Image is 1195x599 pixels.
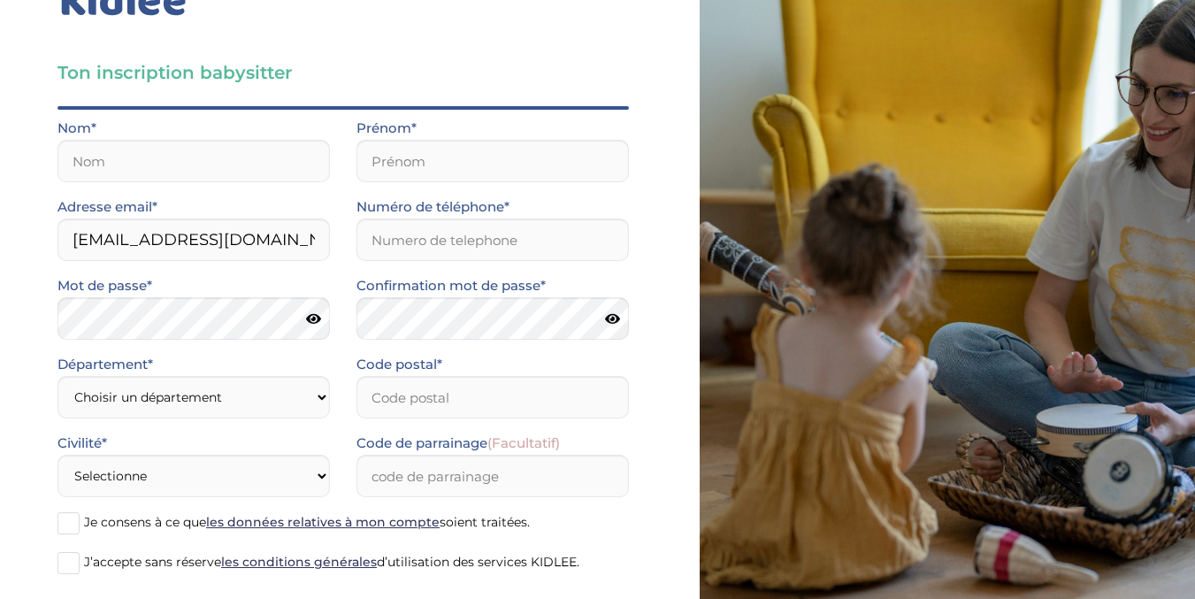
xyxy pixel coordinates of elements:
label: Adresse email* [57,196,157,219]
a: les données relatives à mon compte [206,514,440,530]
span: (Facultatif) [487,434,560,451]
label: Code de parrainage [356,432,560,455]
input: Code postal [356,376,629,419]
input: Nom [57,140,330,182]
h3: Ton inscription babysitter [57,60,629,85]
label: Prénom* [356,117,417,140]
label: Civilité* [57,432,107,455]
label: Mot de passe* [57,274,152,297]
a: les conditions générales [221,554,377,570]
span: J’accepte sans réserve d’utilisation des services KIDLEE. [84,554,579,570]
label: Département* [57,353,153,376]
span: Je consens à ce que soient traitées. [84,514,530,530]
input: Numero de telephone [356,219,629,261]
label: Confirmation mot de passe* [356,274,546,297]
input: Prénom [356,140,629,182]
input: code de parrainage [356,455,629,497]
label: Numéro de téléphone* [356,196,509,219]
label: Code postal* [356,353,442,376]
input: Email [57,219,330,261]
